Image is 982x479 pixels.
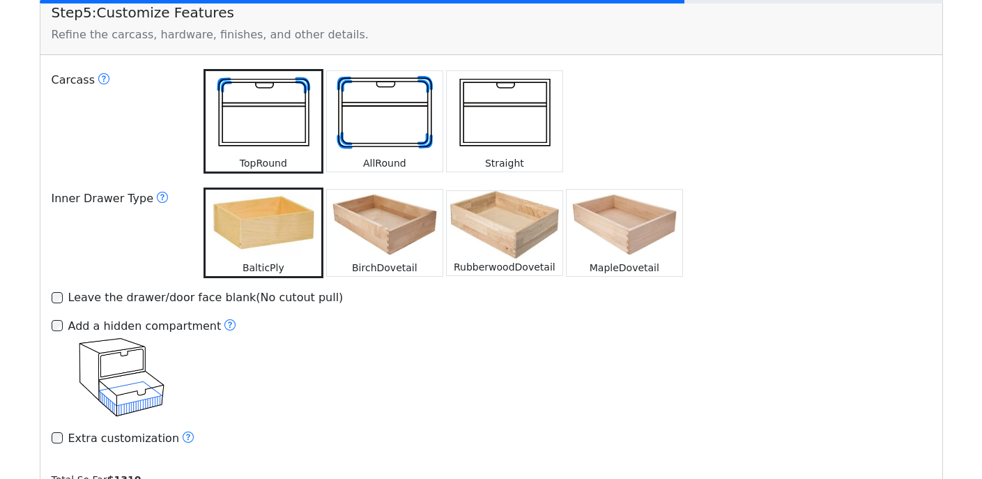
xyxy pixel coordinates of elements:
button: Straight [446,70,563,173]
small: TopRound [240,158,287,169]
img: AllRound [327,71,443,155]
img: Straight [447,71,562,155]
input: Extra customization [52,432,63,443]
small: BirchDovetail [352,262,417,273]
small: BalticPly [243,262,284,273]
input: Add a hidden compartment [52,320,63,331]
input: Leave the drawer/door face blank(No cutout pull) [52,292,63,303]
img: BirchDovetail [327,190,443,259]
button: Extra customization [182,429,194,448]
button: TopRound [204,69,323,174]
button: BirchDovetail [326,189,443,277]
label: Add a hidden compartment [68,317,237,418]
small: Straight [485,158,524,169]
small: AllRound [363,158,406,169]
label: Extra customization [68,429,195,448]
button: RubberwoodDovetail [446,190,563,276]
small: RubberwoodDovetail [454,261,555,273]
img: TopRound [206,71,321,155]
div: Add a hidden compartment [68,317,237,335]
button: BalticPly [204,188,323,278]
div: Refine the carcass, hardware, finishes, and other details. [52,26,931,43]
img: BalticPly [206,190,321,259]
img: RubberwoodDovetail [447,191,562,259]
label: Leave the drawer/door face blank(No cutout pull) [68,289,344,306]
small: MapleDovetail [590,262,659,273]
div: Inner Drawer Type [43,185,192,278]
img: Add a hidden compartment [68,335,173,418]
button: Top round corners V.S. all round corners [98,71,110,89]
button: MapleDovetail [566,189,683,277]
img: MapleDovetail [567,190,682,259]
button: AllRound [326,70,443,173]
h5: Step 5 : Customize Features [52,4,931,21]
button: Can you do dovetail joint drawers? [156,190,169,208]
div: Carcass [43,66,192,174]
button: Add a hidden compartmentAdd a hidden compartment [224,317,236,335]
